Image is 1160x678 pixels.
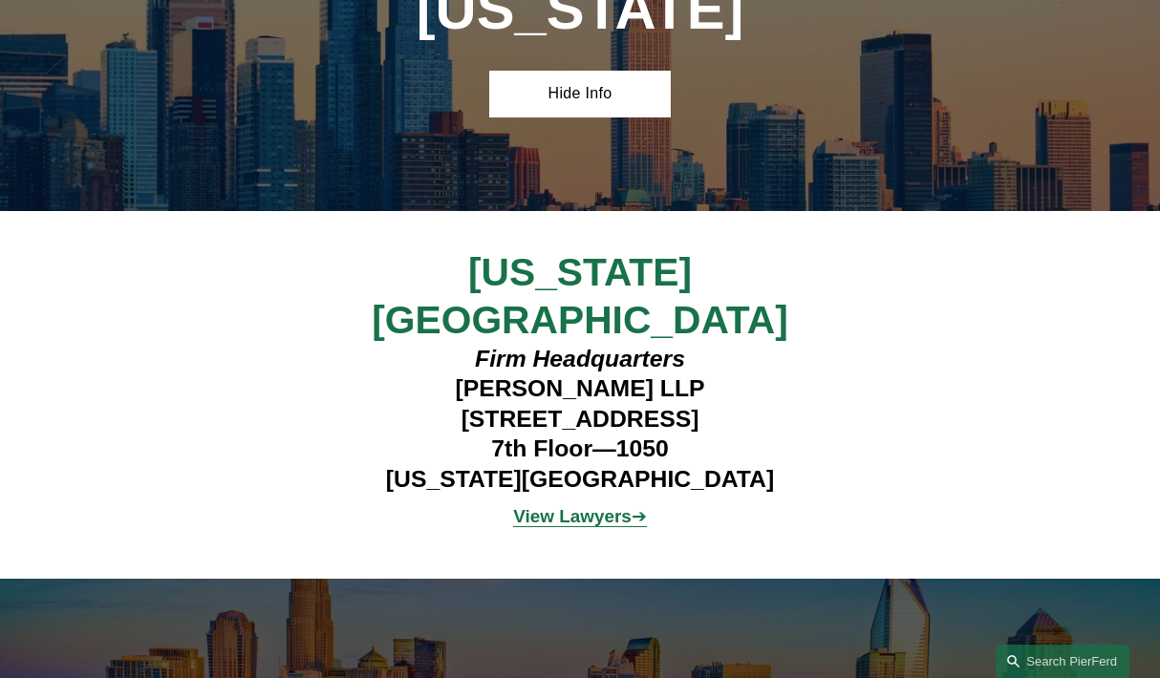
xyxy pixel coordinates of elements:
strong: View Lawyers [513,506,632,526]
span: ➔ [513,506,647,526]
h4: [PERSON_NAME] LLP [STREET_ADDRESS] 7th Floor—1050 [US_STATE][GEOGRAPHIC_DATA] [353,344,807,494]
a: View Lawyers➔ [513,506,647,526]
span: [US_STATE][GEOGRAPHIC_DATA] [372,250,787,341]
a: Hide Info [489,71,671,117]
a: Search this site [996,645,1129,678]
em: Firm Headquarters [475,346,685,371]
